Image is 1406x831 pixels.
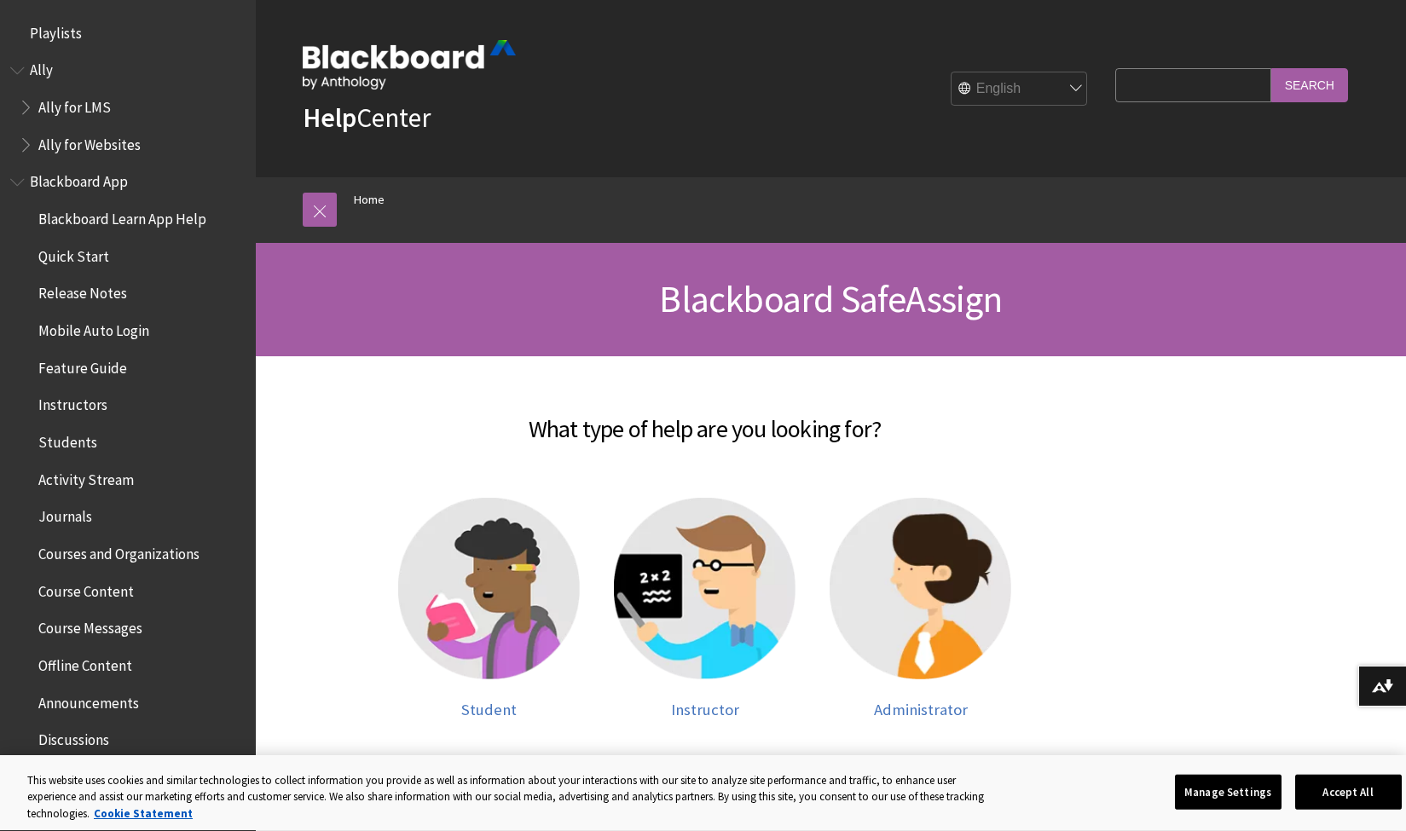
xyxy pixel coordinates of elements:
a: Student help Student [398,498,580,718]
strong: Help [303,101,356,135]
img: Blackboard by Anthology [303,40,516,89]
span: Journals [38,503,92,526]
select: Site Language Selector [952,72,1088,107]
span: Blackboard App [30,168,128,191]
h2: What type of help are you looking for? [273,390,1137,447]
span: Mobile Auto Login [38,316,149,339]
span: Course Content [38,577,134,600]
span: Release Notes [38,280,127,303]
span: Announcements [38,689,139,712]
input: Search [1271,68,1348,101]
a: HelpCenter [303,101,431,135]
img: Student help [398,498,580,679]
div: This website uses cookies and similar technologies to collect information you provide as well as ... [27,772,984,822]
span: Student [461,700,517,719]
span: Blackboard Learn App Help [38,205,206,228]
span: Blackboard SafeAssign [659,275,1002,322]
a: Instructor help Instructor [614,498,796,718]
span: Ally for Websites [38,130,141,153]
span: Feature Guide [38,354,127,377]
span: Ally [30,56,53,79]
span: Courses and Organizations [38,540,200,563]
span: Instructors [38,391,107,414]
a: More information about your privacy, opens in a new tab [94,806,193,821]
nav: Book outline for Playlists [10,19,246,48]
span: Administrator [874,700,968,719]
span: Discussions [38,725,109,748]
span: Students [38,428,97,451]
button: Manage Settings [1175,774,1282,810]
span: Offline Content [38,651,132,674]
span: Quick Start [38,242,109,265]
span: Playlists [30,19,82,42]
span: Ally for LMS [38,93,111,116]
a: Home [354,189,385,211]
span: Activity Stream [38,465,134,488]
button: Accept All [1295,774,1402,810]
span: Course Messages [38,615,142,638]
img: Instructor help [614,498,796,679]
nav: Book outline for Anthology Ally Help [10,56,246,159]
img: Administrator help [830,498,1011,679]
span: Instructor [671,700,739,719]
a: Administrator help Administrator [830,498,1011,718]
